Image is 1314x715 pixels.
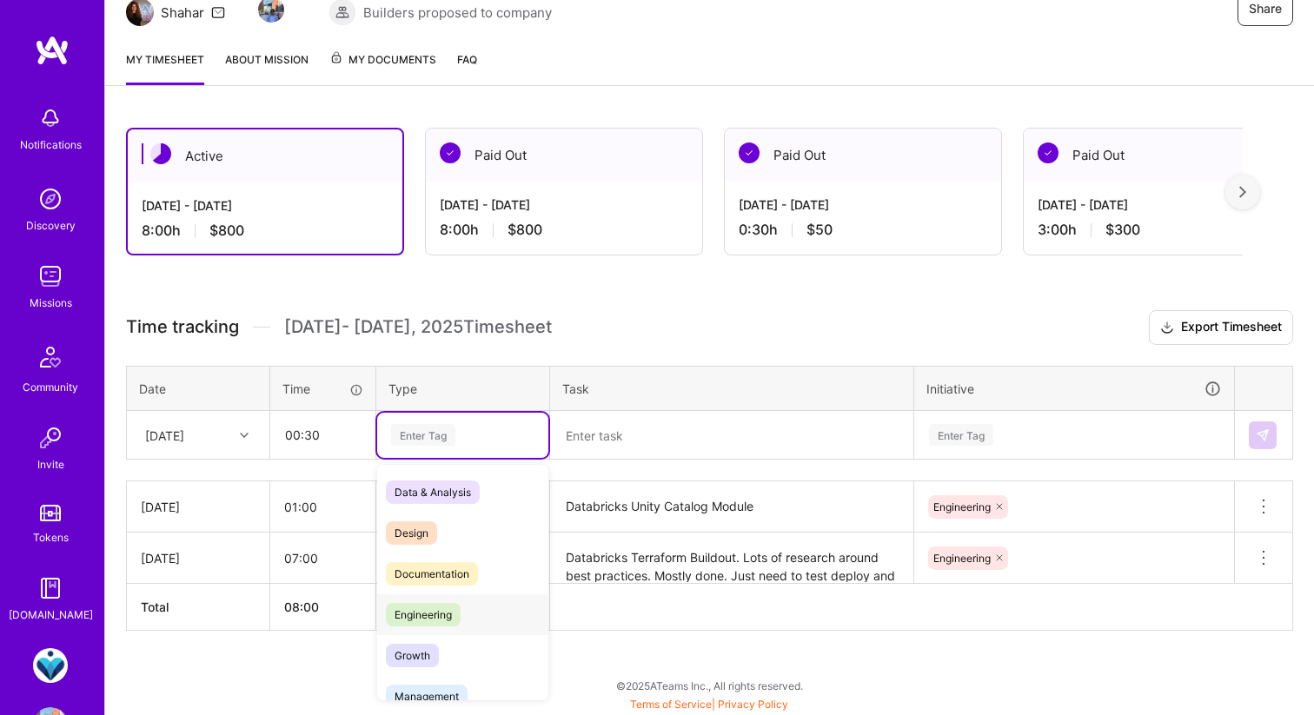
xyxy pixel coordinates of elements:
[270,535,375,581] input: HH:MM
[9,606,93,624] div: [DOMAIN_NAME]
[127,366,270,411] th: Date
[440,195,688,214] div: [DATE] - [DATE]
[29,648,72,683] a: MedArrive: Devops
[440,142,461,163] img: Paid Out
[1256,428,1270,442] img: Submit
[30,294,72,312] div: Missions
[145,426,184,444] div: [DATE]
[33,182,68,216] img: discovery
[630,698,788,711] span: |
[225,50,309,85] a: About Mission
[806,221,833,239] span: $50
[386,480,480,504] span: Data & Analysis
[240,431,249,440] i: icon Chevron
[391,421,455,448] div: Enter Tag
[35,35,70,66] img: logo
[718,698,788,711] a: Privacy Policy
[386,562,478,586] span: Documentation
[33,571,68,606] img: guide book
[376,366,550,411] th: Type
[37,455,64,473] div: Invite
[271,412,375,458] input: HH:MM
[933,552,991,565] span: Engineering
[739,221,987,239] div: 0:30 h
[270,584,376,631] th: 08:00
[20,136,82,154] div: Notifications
[1038,195,1286,214] div: [DATE] - [DATE]
[508,221,542,239] span: $800
[552,534,912,582] textarea: Databricks Terraform Buildout. Lots of research around best practices. Mostly done. Just need to ...
[126,50,204,85] a: My timesheet
[33,101,68,136] img: bell
[440,221,688,239] div: 8:00 h
[161,3,204,22] div: Shahar
[141,498,255,516] div: [DATE]
[363,3,552,22] span: Builders proposed to company
[1239,186,1246,198] img: right
[33,420,68,455] img: Invite
[386,644,439,667] span: Growth
[929,421,993,448] div: Enter Tag
[739,195,987,214] div: [DATE] - [DATE]
[142,196,388,215] div: [DATE] - [DATE]
[1038,142,1058,163] img: Paid Out
[142,222,388,240] div: 8:00 h
[40,505,61,521] img: tokens
[104,664,1314,707] div: © 2025 ATeams Inc., All rights reserved.
[1105,221,1140,239] span: $300
[33,259,68,294] img: teamwork
[30,336,71,378] img: Community
[630,698,712,711] a: Terms of Service
[329,50,436,85] a: My Documents
[933,500,991,513] span: Engineering
[282,380,363,398] div: Time
[426,129,702,182] div: Paid Out
[33,528,69,546] div: Tokens
[270,484,375,530] input: HH:MM
[33,648,68,683] img: MedArrive: Devops
[209,222,244,240] span: $800
[739,142,760,163] img: Paid Out
[329,50,436,70] span: My Documents
[26,216,76,235] div: Discovery
[1160,319,1174,337] i: icon Download
[1038,221,1286,239] div: 3:00 h
[284,316,552,338] span: [DATE] - [DATE] , 2025 Timesheet
[1024,129,1300,182] div: Paid Out
[23,378,78,396] div: Community
[550,366,914,411] th: Task
[926,379,1222,399] div: Initiative
[1149,310,1293,345] button: Export Timesheet
[126,316,239,338] span: Time tracking
[128,129,402,182] div: Active
[725,129,1001,182] div: Paid Out
[552,483,912,531] textarea: Databricks Unity Catalog Module
[141,549,255,567] div: [DATE]
[457,50,477,85] a: FAQ
[127,584,270,631] th: Total
[211,5,225,19] i: icon Mail
[386,521,437,545] span: Design
[386,603,461,626] span: Engineering
[150,143,171,164] img: Active
[386,685,468,708] span: Management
